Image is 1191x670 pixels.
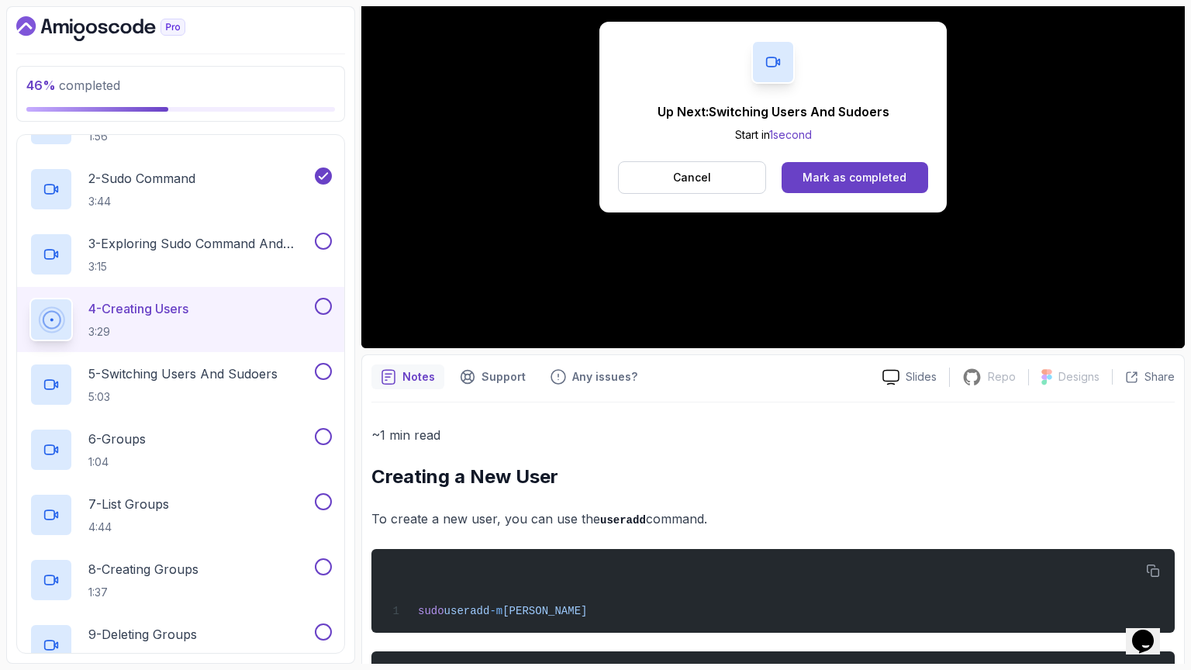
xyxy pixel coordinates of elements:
[88,364,278,383] p: 5 - Switching Users And Sudoers
[870,369,949,385] a: Slides
[1126,608,1175,654] iframe: chat widget
[1112,369,1175,385] button: Share
[371,424,1175,446] p: ~1 min read
[673,170,711,185] p: Cancel
[489,605,502,617] span: -m
[451,364,535,389] button: Support button
[88,454,146,470] p: 1:04
[88,389,278,405] p: 5:03
[88,299,188,318] p: 4 - Creating Users
[906,369,937,385] p: Slides
[29,233,332,276] button: 3-Exploring Sudo Command And Sudo List3:15
[600,514,646,527] code: useradd
[1058,369,1100,385] p: Designs
[29,428,332,471] button: 6-Groups1:04
[782,162,928,193] button: Mark as completed
[88,234,312,253] p: 3 - Exploring Sudo Command And Sudo List
[88,194,195,209] p: 3:44
[658,102,889,121] p: Up Next: Switching Users And Sudoers
[418,605,444,617] span: sudo
[371,364,444,389] button: notes button
[29,493,332,537] button: 7-List Groups4:44
[29,298,332,341] button: 4-Creating Users3:29
[29,363,332,406] button: 5-Switching Users And Sudoers5:03
[572,369,637,385] p: Any issues?
[371,508,1175,530] p: To create a new user, you can use the command.
[16,16,221,41] a: Dashboard
[88,259,312,275] p: 3:15
[29,167,332,211] button: 2-Sudo Command3:44
[618,161,766,194] button: Cancel
[88,169,195,188] p: 2 - Sudo Command
[26,78,120,93] span: completed
[88,324,188,340] p: 3:29
[769,128,812,141] span: 1 second
[402,369,435,385] p: Notes
[88,495,169,513] p: 7 - List Groups
[803,170,906,185] div: Mark as completed
[371,465,1175,489] h2: Creating a New User
[29,558,332,602] button: 8-Creating Groups1:37
[502,605,587,617] span: [PERSON_NAME]
[88,625,197,644] p: 9 - Deleting Groups
[88,430,146,448] p: 6 - Groups
[658,127,889,143] p: Start in
[88,129,128,144] p: 1:56
[88,560,198,578] p: 8 - Creating Groups
[482,369,526,385] p: Support
[88,520,169,535] p: 4:44
[88,650,197,665] p: 0:35
[988,369,1016,385] p: Repo
[26,78,56,93] span: 46 %
[29,623,332,667] button: 9-Deleting Groups0:35
[541,364,647,389] button: Feedback button
[1144,369,1175,385] p: Share
[88,585,198,600] p: 1:37
[444,605,490,617] span: useradd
